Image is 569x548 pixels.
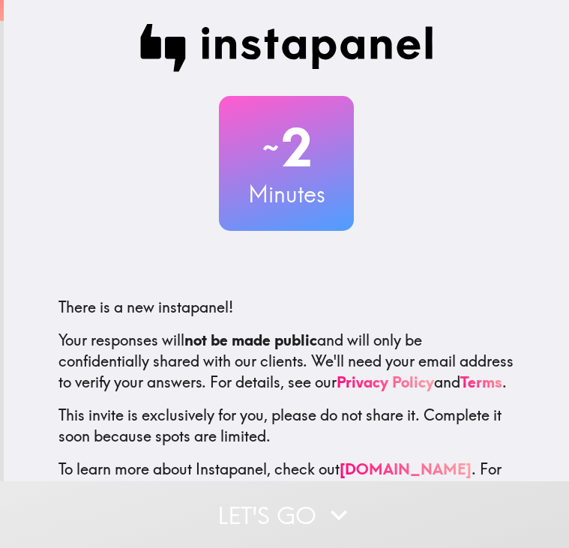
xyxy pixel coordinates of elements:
b: not be made public [184,331,317,349]
h3: Minutes [219,178,354,210]
h2: 2 [219,117,354,178]
p: To learn more about Instapanel, check out . For questions or help, email us at . [58,459,514,522]
span: ~ [260,125,281,170]
a: [DOMAIN_NAME] [340,460,472,478]
span: There is a new instapanel! [58,298,233,316]
p: This invite is exclusively for you, please do not share it. Complete it soon because spots are li... [58,405,514,447]
p: Your responses will and will only be confidentially shared with our clients. We'll need your emai... [58,330,514,393]
a: Privacy Policy [337,373,434,391]
img: Instapanel [139,24,433,72]
a: Terms [460,373,502,391]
